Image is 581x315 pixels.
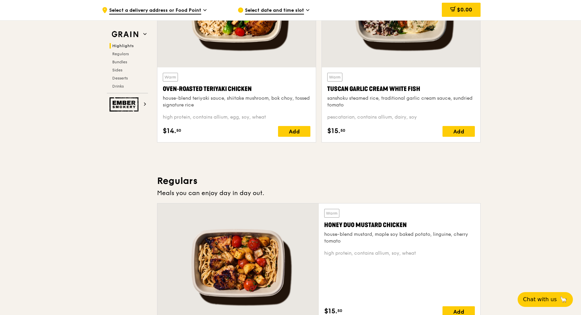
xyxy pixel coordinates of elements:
div: house-blend mustard, maple soy baked potato, linguine, cherry tomato [324,231,475,245]
div: Meals you can enjoy day in day out. [157,188,481,198]
span: $0.00 [457,6,472,13]
div: Warm [324,209,339,218]
span: Sides [112,68,122,72]
div: Warm [163,73,178,82]
h3: Regulars [157,175,481,187]
span: Select date and time slot [245,7,304,14]
span: Regulars [112,52,129,56]
span: 🦙 [559,295,568,304]
div: Oven‑Roasted Teriyaki Chicken [163,84,310,94]
span: $14. [163,126,176,136]
div: Warm [327,73,342,82]
span: Select a delivery address or Food Point [109,7,201,14]
div: Add [278,126,310,137]
span: 50 [176,128,181,133]
div: high protein, contains allium, soy, wheat [324,250,475,257]
button: Chat with us🦙 [518,292,573,307]
div: house-blend teriyaki sauce, shiitake mushroom, bok choy, tossed signature rice [163,95,310,108]
div: Tuscan Garlic Cream White Fish [327,84,475,94]
div: sanshoku steamed rice, traditional garlic cream sauce, sundried tomato [327,95,475,108]
div: high protein, contains allium, egg, soy, wheat [163,114,310,121]
div: Add [442,126,475,137]
span: Desserts [112,76,128,81]
span: 50 [340,128,345,133]
div: Honey Duo Mustard Chicken [324,220,475,230]
span: $15. [327,126,340,136]
span: Bundles [112,60,127,64]
img: Grain web logo [110,28,141,40]
div: pescatarian, contains allium, dairy, soy [327,114,475,121]
img: Ember Smokery web logo [110,97,141,112]
span: 50 [337,308,342,313]
span: Drinks [112,84,124,89]
span: Chat with us [523,295,557,304]
span: Highlights [112,43,134,48]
